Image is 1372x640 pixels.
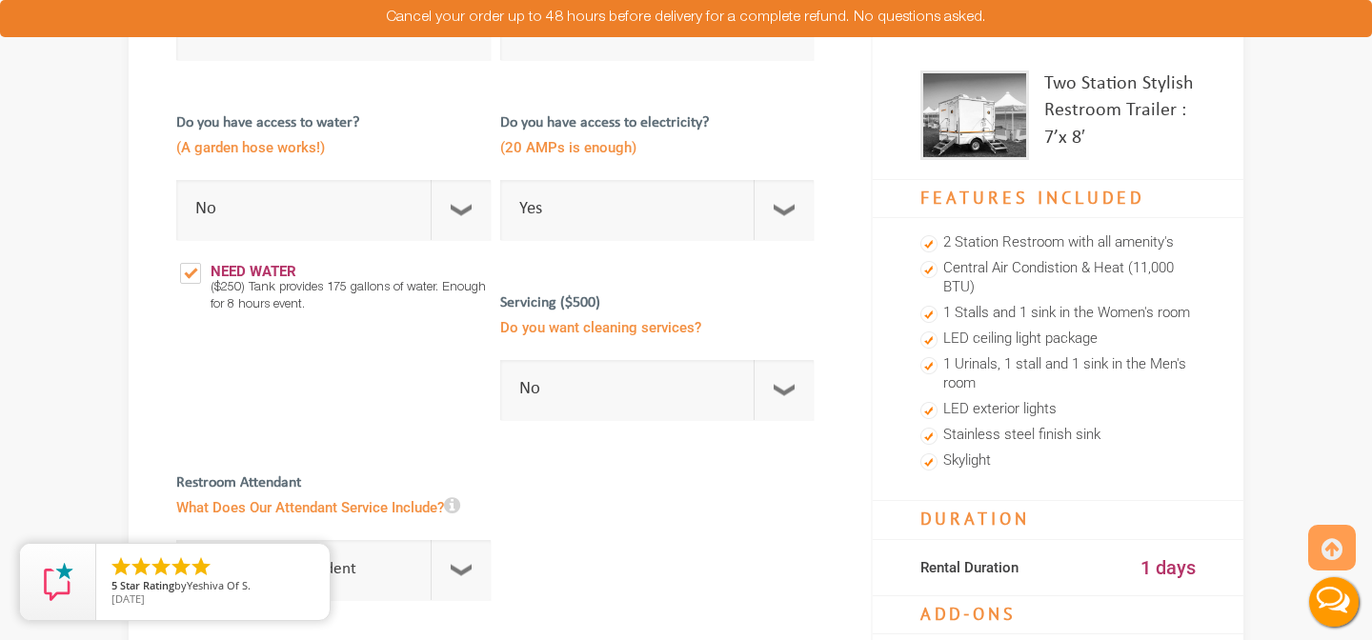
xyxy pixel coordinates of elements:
[176,134,491,166] span: (A garden hose works!)
[170,555,192,578] li: 
[150,555,172,578] li: 
[176,112,491,175] label: Do you have access to water?
[920,397,1196,423] li: LED exterior lights
[39,563,77,601] img: Review Rating
[920,256,1196,301] li: Central Air Condistion & Heat (11,000 BTU)
[873,500,1243,540] h4: Duration
[920,352,1196,397] li: 1 Urinals, 1 stall and 1 sink in the Men's room
[873,179,1243,219] h4: Features Included
[1296,564,1372,640] button: Live Chat
[176,472,491,535] label: Restroom Attendant
[190,555,212,578] li: 
[1059,550,1197,586] div: 1 days
[873,595,1243,635] h4: Add-Ons
[920,550,1059,586] div: Rental Duration
[111,580,314,593] span: by
[176,494,491,526] span: What Does Our Attendant Service Include?
[920,449,1196,474] li: Skylight
[211,263,296,280] strong: Need Water
[120,578,174,592] span: Star Rating
[500,112,815,175] label: Do you have access to electricity?
[500,292,815,355] label: Servicing ($500)
[187,578,251,592] span: Yeshiva Of S.
[920,301,1196,327] li: 1 Stalls and 1 sink in the Women's room
[500,314,815,346] span: Do you want cleaning services?
[110,555,132,578] li: 
[920,230,1196,256] li: 2 Station Restroom with all amenity's
[130,555,152,578] li: 
[920,423,1196,449] li: Stainless steel finish sink
[111,591,145,606] span: [DATE]
[211,280,490,315] div: ($250) Tank provides 175 gallons of water. Enough for 8 hours event.
[920,327,1196,352] li: LED ceiling light package
[500,134,815,166] span: (20 AMPs is enough)
[1044,70,1196,160] div: Two Station Stylish Restroom Trailer : 7’x 8′
[111,578,117,592] span: 5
